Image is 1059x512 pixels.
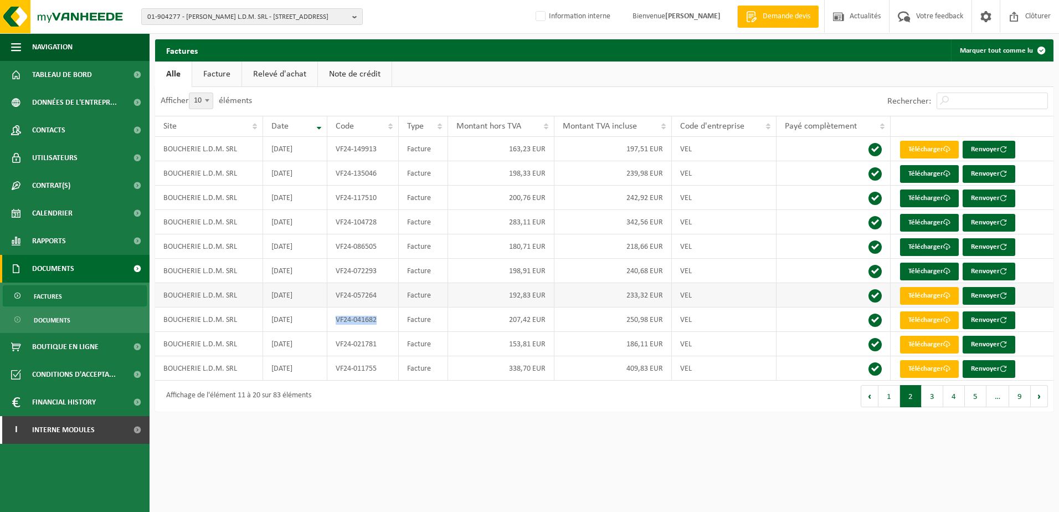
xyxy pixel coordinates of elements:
[263,308,328,332] td: [DATE]
[271,122,289,131] span: Date
[448,137,554,161] td: 163,23 EUR
[32,333,99,361] span: Boutique en ligne
[900,385,922,407] button: 2
[448,161,554,186] td: 198,33 EUR
[141,8,363,25] button: 01-904277 - [PERSON_NAME] L.D.M. SRL - [STREET_ADDRESS]
[32,61,92,89] span: Tableau de bord
[161,386,311,406] div: Affichage de l'élément 11 à 20 sur 83 éléments
[900,141,959,158] a: Télécharger
[263,332,328,356] td: [DATE]
[327,308,399,332] td: VF24-041682
[155,137,263,161] td: BOUCHERIE L.D.M. SRL
[318,62,392,87] a: Note de crédit
[155,308,263,332] td: BOUCHERIE L.D.M. SRL
[785,122,857,131] span: Payé complètement
[32,361,116,388] span: Conditions d'accepta...
[963,263,1015,280] button: Renvoyer
[554,356,672,381] td: 409,83 EUR
[963,190,1015,207] button: Renvoyer
[448,356,554,381] td: 338,70 EUR
[32,116,65,144] span: Contacts
[554,308,672,332] td: 250,98 EUR
[263,210,328,234] td: [DATE]
[672,186,777,210] td: VEL
[155,210,263,234] td: BOUCHERIE L.D.M. SRL
[672,137,777,161] td: VEL
[965,385,986,407] button: 5
[155,234,263,259] td: BOUCHERIE L.D.M. SRL
[327,186,399,210] td: VF24-117510
[448,308,554,332] td: 207,42 EUR
[963,238,1015,256] button: Renvoyer
[263,234,328,259] td: [DATE]
[34,286,62,307] span: Factures
[951,39,1052,62] button: Marquer tout comme lu
[672,332,777,356] td: VEL
[900,190,959,207] a: Télécharger
[155,356,263,381] td: BOUCHERIE L.D.M. SRL
[672,308,777,332] td: VEL
[399,308,448,332] td: Facture
[189,93,213,109] span: 10
[963,360,1015,378] button: Renvoyer
[155,259,263,283] td: BOUCHERIE L.D.M. SRL
[448,210,554,234] td: 283,11 EUR
[399,186,448,210] td: Facture
[32,89,117,116] span: Données de l'entrepr...
[986,385,1009,407] span: …
[737,6,819,28] a: Demande devis
[327,283,399,308] td: VF24-057264
[327,332,399,356] td: VF24-021781
[263,137,328,161] td: [DATE]
[448,332,554,356] td: 153,81 EUR
[554,259,672,283] td: 240,68 EUR
[163,122,177,131] span: Site
[963,287,1015,305] button: Renvoyer
[147,9,348,25] span: 01-904277 - [PERSON_NAME] L.D.M. SRL - [STREET_ADDRESS]
[554,161,672,186] td: 239,98 EUR
[32,172,70,199] span: Contrat(s)
[963,165,1015,183] button: Renvoyer
[448,186,554,210] td: 200,76 EUR
[399,210,448,234] td: Facture
[32,144,78,172] span: Utilisateurs
[563,122,637,131] span: Montant TVA incluse
[672,210,777,234] td: VEL
[155,39,209,61] h2: Factures
[554,234,672,259] td: 218,66 EUR
[263,161,328,186] td: [DATE]
[963,141,1015,158] button: Renvoyer
[900,311,959,329] a: Télécharger
[327,161,399,186] td: VF24-135046
[1031,385,1048,407] button: Next
[263,186,328,210] td: [DATE]
[34,310,70,331] span: Documents
[878,385,900,407] button: 1
[263,283,328,308] td: [DATE]
[399,283,448,308] td: Facture
[554,186,672,210] td: 242,92 EUR
[448,234,554,259] td: 180,71 EUR
[242,62,317,87] a: Relevé d'achat
[887,97,931,106] label: Rechercher:
[32,255,74,283] span: Documents
[32,199,73,227] span: Calendrier
[327,259,399,283] td: VF24-072293
[399,137,448,161] td: Facture
[327,137,399,161] td: VF24-149913
[963,214,1015,232] button: Renvoyer
[456,122,521,131] span: Montant hors TVA
[3,309,147,330] a: Documents
[399,356,448,381] td: Facture
[943,385,965,407] button: 4
[3,285,147,306] a: Factures
[161,96,252,105] label: Afficher éléments
[155,161,263,186] td: BOUCHERIE L.D.M. SRL
[327,234,399,259] td: VF24-086505
[672,356,777,381] td: VEL
[680,122,744,131] span: Code d'entreprise
[900,238,959,256] a: Télécharger
[672,259,777,283] td: VEL
[963,311,1015,329] button: Renvoyer
[900,360,959,378] a: Télécharger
